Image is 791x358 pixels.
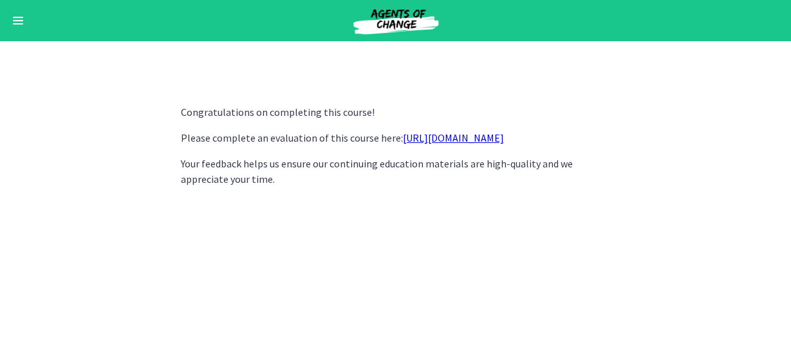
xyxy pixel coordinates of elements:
p: Congratulations on completing this course! [181,104,611,120]
a: [URL][DOMAIN_NAME] [403,131,504,144]
img: Agents of Change Social Work Test Prep [319,5,473,36]
p: Your feedback helps us ensure our continuing education materials are high-quality and we apprecia... [181,156,611,187]
button: Enable menu [10,13,26,28]
p: Please complete an evaluation of this course here: [181,130,611,146]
